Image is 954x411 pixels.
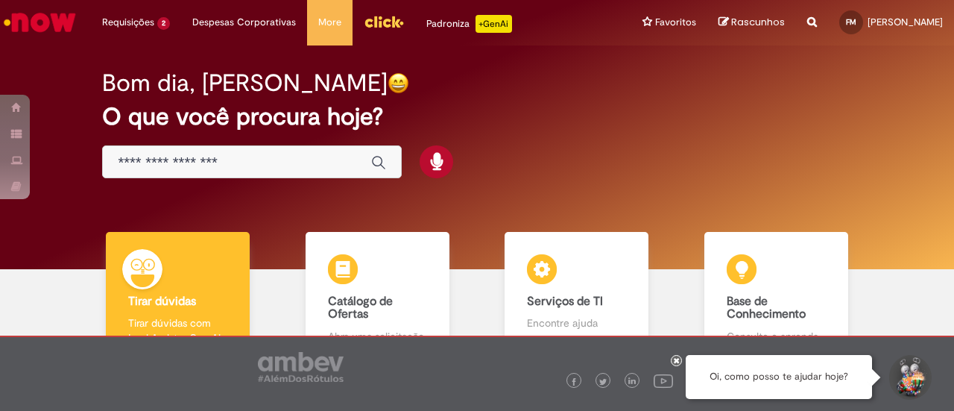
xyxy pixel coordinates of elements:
span: Despesas Corporativas [192,15,296,30]
span: Requisições [102,15,154,30]
img: logo_footer_youtube.png [654,371,673,390]
img: logo_footer_twitter.png [599,378,607,386]
a: Rascunhos [718,16,785,30]
span: Rascunhos [731,15,785,29]
span: More [318,15,341,30]
div: Oi, como posso te ajudar hoje? [686,355,872,399]
h2: O que você procura hoje? [102,104,851,130]
img: logo_footer_linkedin.png [628,377,636,386]
b: Catálogo de Ofertas [328,294,393,322]
a: Base de Conhecimento Consulte e aprenda [677,232,876,361]
div: Padroniza [426,15,512,33]
b: Base de Conhecimento [727,294,806,322]
img: logo_footer_facebook.png [570,378,578,386]
p: Consulte e aprenda [727,329,826,344]
img: click_logo_yellow_360x200.png [364,10,404,33]
b: Tirar dúvidas [128,294,196,309]
p: Abra uma solicitação [328,329,427,344]
span: FM [846,17,856,27]
p: +GenAi [476,15,512,33]
span: 2 [157,17,170,30]
a: Catálogo de Ofertas Abra uma solicitação [278,232,478,361]
img: happy-face.png [388,72,409,94]
a: Serviços de TI Encontre ajuda [477,232,677,361]
b: Serviços de TI [527,294,603,309]
p: Tirar dúvidas com Lupi Assist e Gen Ai [128,316,227,345]
span: Favoritos [655,15,696,30]
h2: Bom dia, [PERSON_NAME] [102,70,388,96]
img: logo_footer_ambev_rotulo_gray.png [258,352,344,382]
a: Tirar dúvidas Tirar dúvidas com Lupi Assist e Gen Ai [78,232,278,361]
img: ServiceNow [1,7,78,37]
span: [PERSON_NAME] [868,16,943,28]
p: Encontre ajuda [527,316,626,330]
button: Iniciar Conversa de Suporte [887,355,932,400]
